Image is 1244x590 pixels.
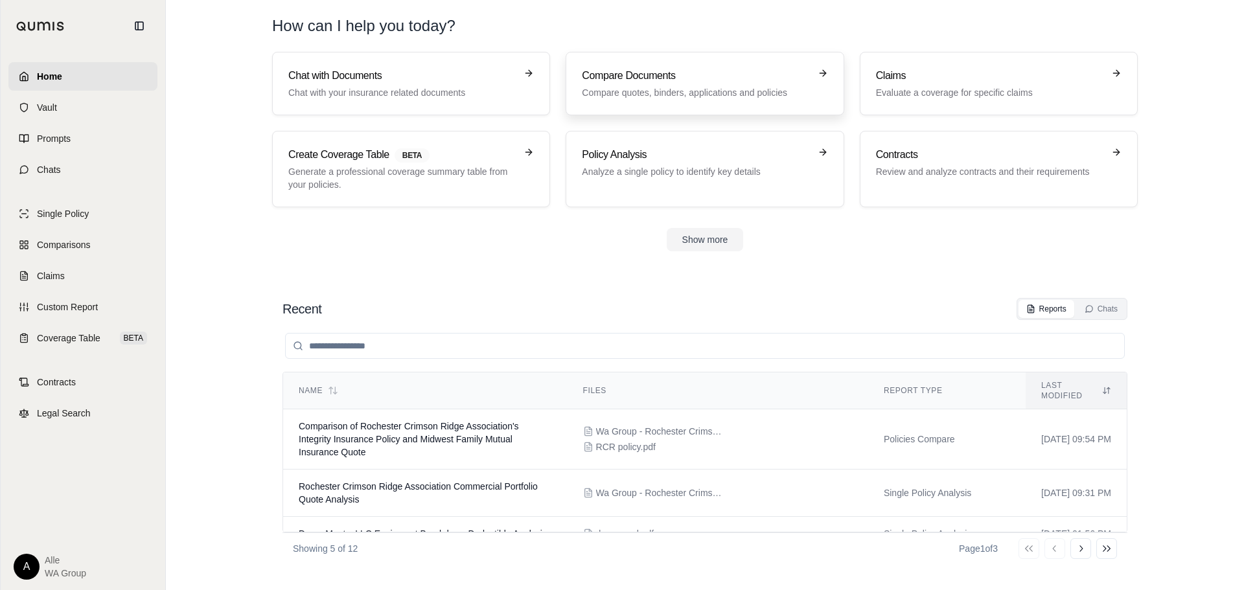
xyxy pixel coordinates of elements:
span: Legal Search [37,407,91,420]
button: Reports [1019,300,1074,318]
span: Wa Group - Rochester Crimson Ridge Association V2.pdf [596,425,726,438]
span: Comparisons [37,238,90,251]
span: WA Group [45,567,86,580]
h2: Recent [282,300,321,318]
a: Create Coverage TableBETAGenerate a professional coverage summary table from your policies. [272,131,550,207]
p: Chat with your insurance related documents [288,86,516,99]
a: ClaimsEvaluate a coverage for specific claims [860,52,1138,115]
span: RCR policy.pdf [596,440,656,453]
a: ContractsReview and analyze contracts and their requirements [860,131,1138,207]
p: Generate a professional coverage summary table from your policies. [288,165,516,191]
span: Prompts [37,132,71,145]
a: Custom Report [8,293,157,321]
p: Evaluate a coverage for specific claims [876,86,1103,99]
h3: Chat with Documents [288,68,516,84]
span: Home [37,70,62,83]
img: Qumis Logo [16,21,65,31]
td: [DATE] 09:54 PM [1026,409,1127,470]
p: Review and analyze contracts and their requirements [876,165,1103,178]
a: Claims [8,262,157,290]
div: Reports [1026,304,1066,314]
span: Claims [37,269,65,282]
span: BETA [120,332,147,345]
div: Chats [1085,304,1118,314]
p: Showing 5 of 12 [293,542,358,555]
span: Wa Group - Rochester Crimson Ridge Association V2.pdf [596,486,726,499]
span: Comparison of Rochester Crimson Ridge Association's Integrity Insurance Policy and Midwest Family... [299,421,519,457]
a: Legal Search [8,399,157,427]
h3: Create Coverage Table [288,147,516,163]
a: Coverage TableBETA [8,324,157,352]
h3: Policy Analysis [582,147,809,163]
th: Report Type [868,372,1026,409]
div: Name [299,385,552,396]
a: Vault [8,93,157,122]
div: Page 1 of 3 [959,542,998,555]
button: Collapse sidebar [129,16,150,36]
span: Rochester Crimson Ridge Association Commercial Portfolio Quote Analysis [299,481,538,505]
span: Single Policy [37,207,89,220]
a: Single Policy [8,199,157,228]
td: [DATE] 01:56 PM [1026,517,1127,551]
th: Files [568,372,868,409]
td: [DATE] 09:31 PM [1026,470,1127,517]
span: Chats [37,163,61,176]
div: Last modified [1041,380,1111,401]
h3: Claims [876,68,1103,84]
p: Compare quotes, binders, applications and policies [582,86,809,99]
a: Policy AnalysisAnalyze a single policy to identify key details [566,131,844,207]
button: Show more [667,228,744,251]
h1: How can I help you today? [272,16,1138,36]
span: Custom Report [37,301,98,313]
p: Analyze a single policy to identify key details [582,165,809,178]
a: Contracts [8,368,157,396]
span: Vault [37,101,57,114]
a: Chat with DocumentsChat with your insurance related documents [272,52,550,115]
span: Contracts [37,376,76,389]
div: A [14,554,40,580]
a: Prompts [8,124,157,153]
a: Comparisons [8,231,157,259]
a: Home [8,62,157,91]
a: Chats [8,155,157,184]
span: Coverage Table [37,332,100,345]
h3: Contracts [876,147,1103,163]
span: Dover Meats, LLC Equipment Breakdown Deductible Analysis [299,528,547,539]
td: Policies Compare [868,409,1026,470]
button: Chats [1077,300,1125,318]
a: Compare DocumentsCompare quotes, binders, applications and policies [566,52,844,115]
td: Single Policy Analysis [868,470,1026,517]
h3: Compare Documents [582,68,809,84]
span: dover - pol.pdf [596,527,654,540]
span: Alle [45,554,86,567]
span: BETA [395,148,430,163]
td: Single Policy Analysis [868,517,1026,551]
